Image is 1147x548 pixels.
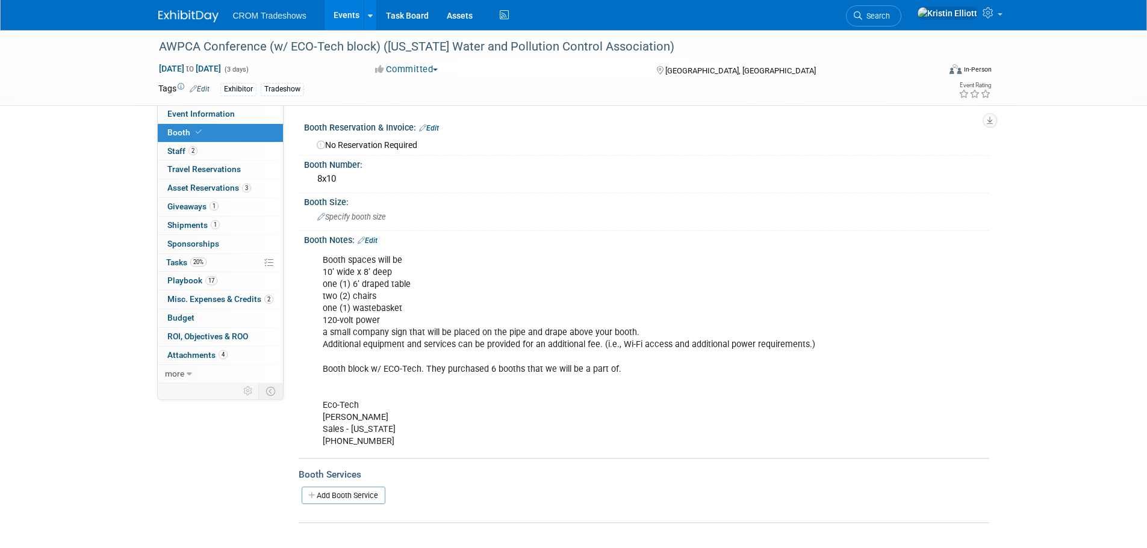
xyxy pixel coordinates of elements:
a: Booth [158,124,283,142]
div: Booth Reservation & Invoice: [304,119,989,134]
span: Search [862,11,890,20]
span: Staff [167,146,197,156]
td: Tags [158,82,210,96]
a: Edit [419,124,439,132]
a: Asset Reservations3 [158,179,283,197]
span: Misc. Expenses & Credits [167,294,273,304]
div: Booth Size: [304,193,989,208]
a: Add Booth Service [302,487,385,504]
span: [DATE] [DATE] [158,63,222,74]
span: more [165,369,184,378]
a: Edit [358,236,378,245]
span: ROI, Objectives & ROO [167,331,248,341]
img: Format-Inperson.png [950,64,962,74]
div: Exhibitor [220,83,256,96]
a: Tasks20% [158,254,283,272]
a: more [158,365,283,383]
span: 17 [205,276,217,285]
span: 20% [190,257,207,266]
img: ExhibitDay [158,10,219,22]
span: Travel Reservations [167,164,241,174]
span: Budget [167,313,194,322]
div: Booth Notes: [304,231,989,247]
span: Attachments [167,350,228,360]
div: Booth spaces will be 10’ wide x 8’ deep one (1) 6’ draped table two (2) chairs one (1) wastebaske... [314,248,857,454]
span: Specify booth size [317,212,386,221]
a: Search [846,5,901,26]
div: In-Person [963,65,992,74]
span: 1 [210,202,219,211]
span: [GEOGRAPHIC_DATA], [GEOGRAPHIC_DATA] [665,66,816,75]
a: Staff2 [158,143,283,161]
span: 1 [211,220,220,229]
a: Budget [158,309,283,327]
span: 3 [242,183,251,192]
span: Shipments [167,220,220,230]
span: Event Information [167,109,235,119]
a: Travel Reservations [158,161,283,179]
span: 2 [264,295,273,304]
a: ROI, Objectives & ROO [158,328,283,346]
a: Giveaways1 [158,198,283,216]
a: Sponsorships [158,235,283,253]
span: Booth [167,128,204,137]
span: (3 days) [223,66,249,73]
div: Event Rating [959,82,991,88]
a: Edit [190,85,210,93]
span: Giveaways [167,202,219,211]
button: Committed [371,63,443,76]
a: Attachments4 [158,346,283,365]
span: Sponsorships [167,239,219,248]
span: Playbook [167,276,217,285]
div: AWPCA Conference (w/ ECO-Tech block) ([US_STATE] Water and Pollution Control Association) [155,36,921,58]
a: Misc. Expenses & Credits2 [158,291,283,309]
span: 4 [219,350,228,359]
td: Toggle Event Tabs [258,383,283,399]
div: No Reservation Required [313,136,980,151]
span: CROM Tradeshows [233,11,306,20]
img: Kristin Elliott [917,7,978,20]
span: Asset Reservations [167,183,251,192]
a: Event Information [158,105,283,123]
div: Booth Number: [304,156,989,171]
a: Shipments1 [158,217,283,235]
i: Booth reservation complete [196,129,202,135]
span: 2 [188,146,197,155]
div: 8x10 [313,170,980,188]
div: Event Format [868,63,992,81]
span: Tasks [166,257,207,267]
td: Personalize Event Tab Strip [238,383,259,399]
div: Booth Services [299,468,989,481]
a: Playbook17 [158,272,283,290]
div: Tradeshow [261,83,304,96]
span: to [184,64,196,73]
